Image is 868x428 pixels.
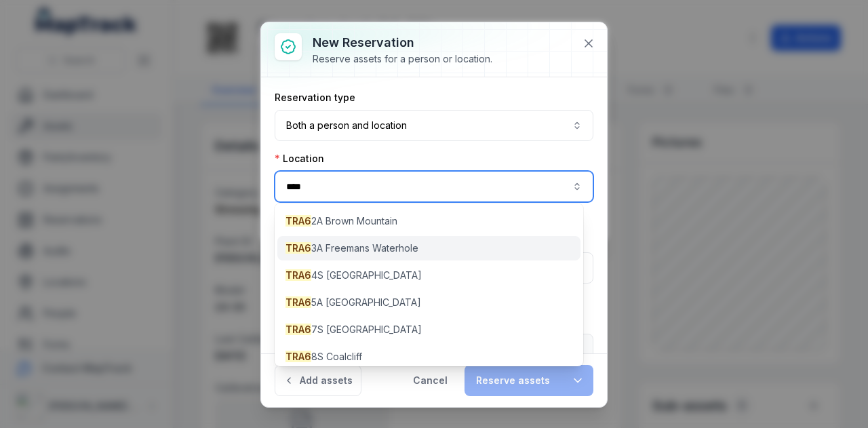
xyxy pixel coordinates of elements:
[285,269,422,282] span: 4S [GEOGRAPHIC_DATA]
[285,242,311,254] span: TRA6
[285,323,422,336] span: 7S [GEOGRAPHIC_DATA]
[285,296,311,308] span: TRA6
[313,52,492,66] div: Reserve assets for a person or location.
[313,33,492,52] h3: New reservation
[285,269,311,281] span: TRA6
[285,351,311,362] span: TRA6
[285,350,362,364] span: 8S Coalcliff
[285,324,311,335] span: TRA6
[275,152,324,166] label: Location
[275,110,593,141] button: Both a person and location
[285,214,397,228] span: 2A Brown Mountain
[275,91,355,104] label: Reservation type
[275,365,361,396] button: Add assets
[401,365,459,396] button: Cancel
[285,296,421,309] span: 5A [GEOGRAPHIC_DATA]
[285,215,311,227] span: TRA6
[285,241,418,255] span: 3A Freemans Waterhole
